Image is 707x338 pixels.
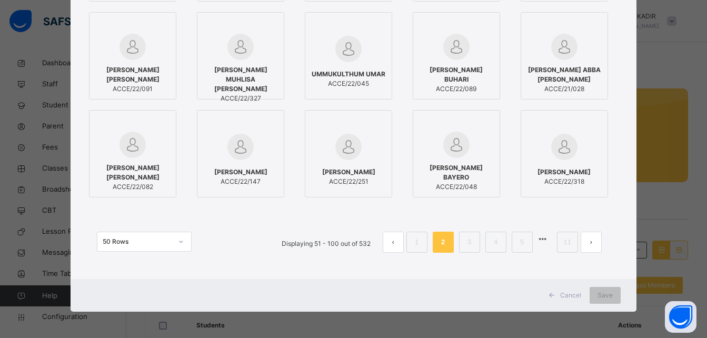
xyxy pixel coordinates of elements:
[214,177,267,186] span: ACCE/22/147
[526,84,602,94] span: ACCE/21/028
[598,291,613,300] span: Save
[227,34,254,60] img: default.svg
[95,182,171,192] span: ACCE/22/082
[312,69,385,79] span: UMMUKULTHUM UMAR
[383,232,404,253] button: prev page
[412,235,422,249] a: 1
[335,134,362,160] img: default.svg
[383,232,404,253] li: 上一页
[557,232,578,253] li: 11
[312,79,385,88] span: ACCE/22/045
[537,177,591,186] span: ACCE/22/318
[419,84,494,94] span: ACCE/22/089
[120,132,146,158] img: default.svg
[214,167,267,177] span: [PERSON_NAME]
[203,65,278,94] span: [PERSON_NAME] MUHLISA [PERSON_NAME]
[581,232,602,253] button: next page
[438,235,448,249] a: 2
[491,235,501,249] a: 4
[227,134,254,160] img: default.svg
[322,167,375,177] span: [PERSON_NAME]
[581,232,602,253] li: 下一页
[95,84,171,94] span: ACCE/22/091
[517,235,527,249] a: 5
[443,34,470,60] img: default.svg
[95,163,171,182] span: [PERSON_NAME] [PERSON_NAME]
[551,34,577,60] img: default.svg
[459,232,480,253] li: 3
[560,235,574,249] a: 11
[419,163,494,182] span: [PERSON_NAME] BAYERO
[665,301,696,333] button: Open asap
[485,232,506,253] li: 4
[406,232,427,253] li: 1
[464,235,474,249] a: 3
[274,232,379,253] li: Displaying 51 - 100 out of 532
[512,232,533,253] li: 5
[95,65,171,84] span: [PERSON_NAME] [PERSON_NAME]
[322,177,375,186] span: ACCE/22/251
[535,232,550,246] li: 向后 5 页
[537,167,591,177] span: [PERSON_NAME]
[560,291,581,300] span: Cancel
[551,134,577,160] img: default.svg
[526,65,602,84] span: [PERSON_NAME] ABBA [PERSON_NAME]
[433,232,454,253] li: 2
[203,94,278,103] span: ACCE/22/327
[419,65,494,84] span: [PERSON_NAME] BUHARI
[419,182,494,192] span: ACCE/22/048
[103,237,172,246] div: 50 Rows
[335,36,362,62] img: default.svg
[120,34,146,60] img: default.svg
[443,132,470,158] img: default.svg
